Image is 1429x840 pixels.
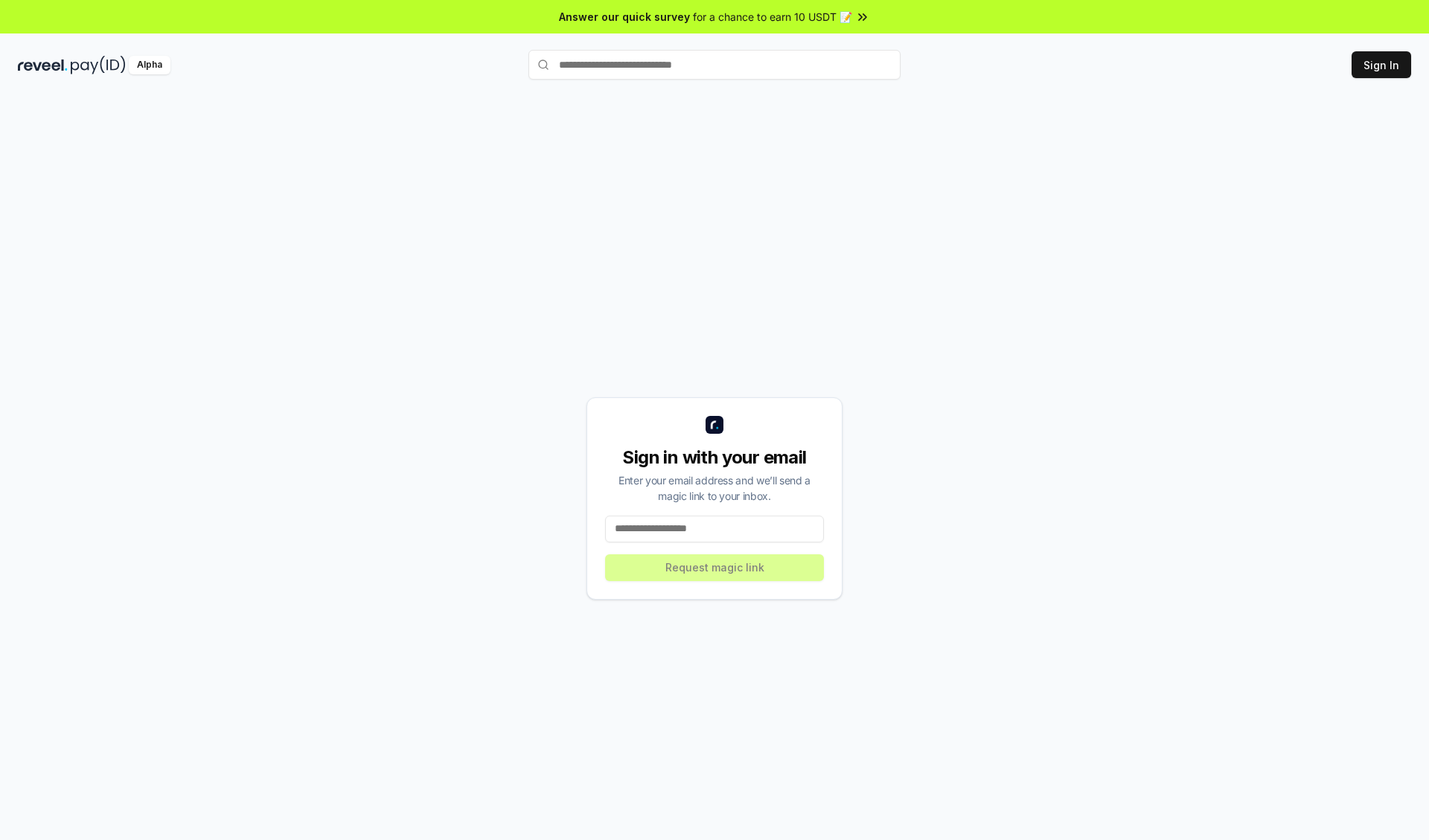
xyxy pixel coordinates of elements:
span: for a chance to earn 10 USDT 📝 [693,9,852,25]
div: Sign in with your email [605,446,824,469]
div: Alpha [129,56,170,74]
div: Enter your email address and we’ll send a magic link to your inbox. [605,472,824,504]
img: pay_id [71,56,126,74]
img: logo_small [706,416,723,434]
button: Sign In [1352,51,1411,78]
span: Answer our quick survey [559,9,690,25]
img: reveel_dark [18,56,68,74]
